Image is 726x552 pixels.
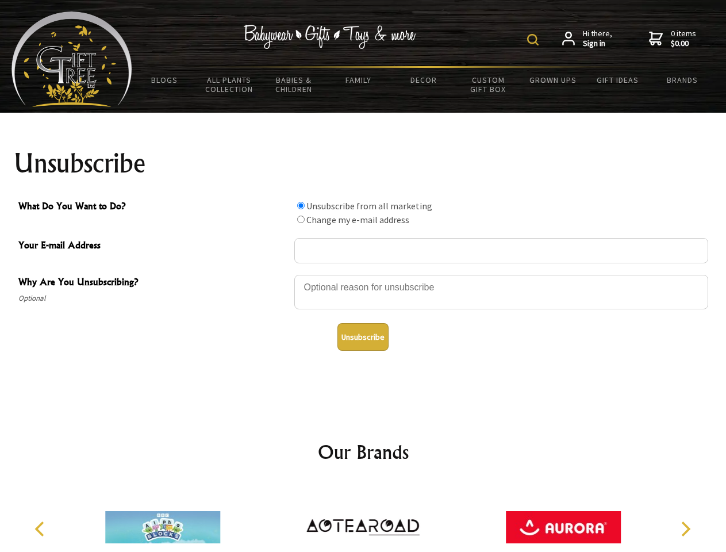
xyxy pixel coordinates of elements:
h1: Unsubscribe [14,149,713,177]
a: Hi there,Sign in [562,29,612,49]
strong: Sign in [583,39,612,49]
a: All Plants Collection [197,68,262,101]
a: 0 items$0.00 [649,29,696,49]
a: BLOGS [132,68,197,92]
span: Why Are You Unsubscribing? [18,275,289,292]
textarea: Why Are You Unsubscribing? [294,275,708,309]
label: Unsubscribe from all marketing [306,200,432,212]
a: Babies & Children [262,68,326,101]
button: Previous [29,516,54,542]
button: Unsubscribe [337,323,389,351]
label: Change my e-mail address [306,214,409,225]
input: Your E-mail Address [294,238,708,263]
span: What Do You Want to Do? [18,199,289,216]
a: Gift Ideas [585,68,650,92]
h2: Our Brands [23,438,704,466]
a: Family [326,68,391,92]
img: Babywear - Gifts - Toys & more [244,25,416,49]
a: Decor [391,68,456,92]
img: Babyware - Gifts - Toys and more... [11,11,132,107]
input: What Do You Want to Do? [297,216,305,223]
a: Grown Ups [520,68,585,92]
span: 0 items [671,28,696,49]
input: What Do You Want to Do? [297,202,305,209]
img: product search [527,34,539,45]
span: Hi there, [583,29,612,49]
a: Brands [650,68,715,92]
strong: $0.00 [671,39,696,49]
button: Next [673,516,698,542]
span: Your E-mail Address [18,238,289,255]
a: Custom Gift Box [456,68,521,101]
span: Optional [18,292,289,305]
